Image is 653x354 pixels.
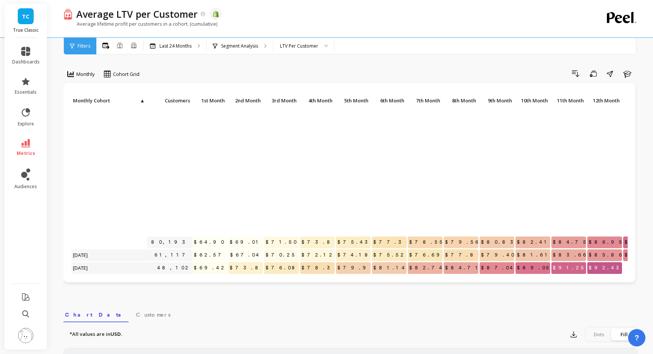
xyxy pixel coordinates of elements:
span: [DATE] [71,262,90,274]
span: $84.71 [444,262,483,274]
p: 10th Month [515,95,550,106]
p: 11th Month [551,95,586,106]
a: 48,102 [156,262,192,274]
span: audiences [14,184,37,190]
span: 6th Month [373,97,404,104]
span: Filters [77,43,90,49]
div: Toggle SortBy [336,95,371,107]
span: $81.14 [372,262,409,274]
span: explore [18,121,34,127]
span: $81.61 [515,249,553,261]
span: 12th Month [589,97,620,104]
p: Last 24 Months [159,43,192,49]
div: Toggle SortBy [300,95,336,107]
p: 3rd Month [264,95,299,106]
img: header icon [63,8,73,19]
p: True Classic [12,27,40,33]
span: Monthly Cohort [73,97,139,104]
img: profile picture [18,328,33,343]
div: Toggle SortBy [443,95,479,107]
p: Segment Analysis [221,43,258,49]
span: $64.90 [192,237,227,248]
p: Customers [147,95,192,106]
nav: Tabs [63,305,638,322]
span: $67.04 [229,249,263,261]
strong: USD. [110,331,122,337]
span: $69.42 [192,262,228,274]
span: 7th Month [409,97,440,104]
span: $77.89 [444,249,488,261]
span: TC [22,12,29,21]
span: $75.43 [336,237,375,248]
span: $79.56 [444,237,483,248]
p: 12th Month [587,95,622,106]
div: Toggle SortBy [192,95,228,107]
p: 5th Month [336,95,371,106]
span: 3rd Month [266,97,297,104]
span: $72.12 [300,249,336,261]
p: 9th Month [480,95,514,106]
span: $86.95 [587,237,626,248]
span: dashboards [12,59,40,65]
div: Toggle SortBy [587,95,623,107]
span: 8th Month [445,97,476,104]
div: Toggle SortBy [264,95,300,107]
span: $87.04 [480,262,517,274]
span: $75.52 [372,249,408,261]
p: 2nd Month [228,95,263,106]
p: 6th Month [372,95,407,106]
span: 11th Month [553,97,584,104]
span: $70.25 [264,249,299,261]
span: $76.08 [264,262,302,274]
span: $82.74 [408,262,446,274]
span: metrics [17,150,35,156]
div: Toggle SortBy [228,95,264,107]
p: 7th Month [408,95,443,106]
span: 10th Month [517,97,548,104]
span: Cohort Grid [113,71,139,78]
div: Toggle SortBy [147,95,183,107]
span: 4th Month [302,97,333,104]
div: Toggle SortBy [371,95,407,107]
p: 4th Month [300,95,335,106]
span: essentials [15,89,37,95]
span: Customers [136,311,170,318]
span: $74.18 [336,249,375,261]
div: Dots [586,328,611,340]
span: $78.55 [408,237,447,248]
span: $83.66 [551,249,590,261]
p: Monthly Cohort [71,95,147,106]
span: $85.86 [587,249,626,261]
span: $79.40 [480,249,517,261]
span: $76.69 [408,249,447,261]
span: ▲ [139,97,145,104]
span: $89.05 [515,262,553,274]
p: 1st Month [192,95,227,106]
p: Average lifetime profit per customers in a cohort. (cumulative) [63,20,217,27]
span: $84.75 [551,237,590,248]
div: Fill [611,328,636,340]
span: $77.36 [372,237,413,248]
p: 8th Month [444,95,478,106]
span: $80.83 [480,237,520,248]
span: $62.57 [192,249,228,261]
span: $71.50 [264,237,300,248]
span: $73.81 [228,262,271,274]
span: [DATE] [71,249,90,261]
span: 2nd Month [230,97,261,104]
div: LTV Per Customer [280,42,318,49]
button: ? [628,329,645,346]
span: $79.91 [336,262,379,274]
span: ? [634,332,639,343]
span: 9th Month [481,97,512,104]
span: $82.41 [515,237,552,248]
span: $91.25 [551,262,588,274]
p: *All values are in [70,331,122,338]
div: Toggle SortBy [551,95,587,107]
span: 1st Month [194,97,225,104]
span: $78.32 [300,262,342,274]
a: 61,117 [153,249,192,261]
span: $69.01 [228,237,264,248]
span: Monthly [76,71,95,78]
div: Toggle SortBy [479,95,515,107]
